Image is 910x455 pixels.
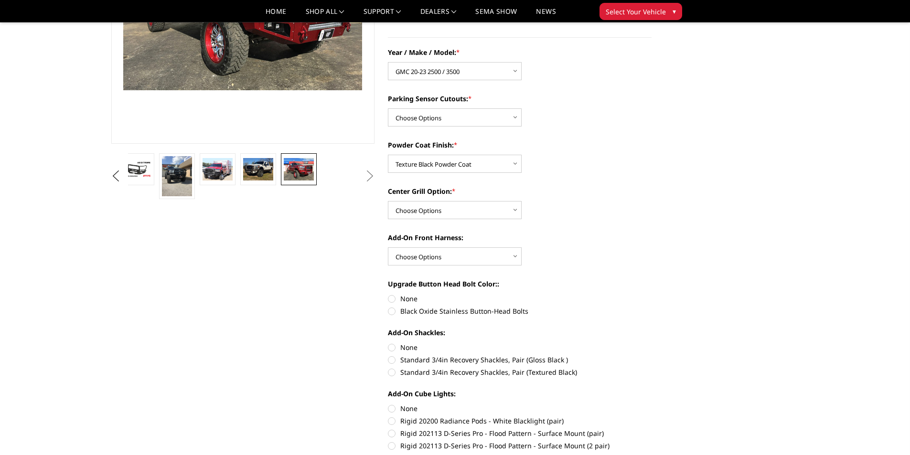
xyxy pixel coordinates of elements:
img: A2 Series - Extreme Front Bumper (winch mount) [243,158,273,180]
label: Standard 3/4in Recovery Shackles, Pair (Gloss Black ) [388,355,652,365]
label: Upgrade Button Head Bolt Color:: [388,279,652,289]
label: Parking Sensor Cutouts: [388,94,652,104]
label: Standard 3/4in Recovery Shackles, Pair (Textured Black) [388,367,652,377]
a: Home [266,8,286,22]
label: None [388,294,652,304]
label: Rigid 20200 Radiance Pods - White Blacklight (pair) [388,416,652,426]
a: Dealers [420,8,457,22]
label: Center Grill Option: [388,186,652,196]
label: Add-On Shackles: [388,328,652,338]
label: Black Oxide Stainless Button-Head Bolts [388,306,652,316]
label: Rigid 202113 D-Series Pro - Flood Pattern - Surface Mount (pair) [388,428,652,438]
label: Year / Make / Model: [388,47,652,57]
img: A2 Series - Extreme Front Bumper (winch mount) [284,158,314,180]
a: News [536,8,556,22]
span: Select Your Vehicle [606,7,666,17]
span: ▾ [673,6,676,16]
label: Rigid 202113 D-Series Pro - Flood Pattern - Surface Mount (2 pair) [388,441,652,451]
a: shop all [306,8,344,22]
img: A2 Series - Extreme Front Bumper (winch mount) [162,156,192,196]
label: Powder Coat Finish: [388,140,652,150]
button: Previous [109,169,123,183]
iframe: Chat Widget [862,409,910,455]
label: None [388,403,652,413]
button: Select Your Vehicle [600,3,682,20]
a: SEMA Show [475,8,517,22]
img: A2 Series - Extreme Front Bumper (winch mount) [203,158,233,180]
label: None [388,342,652,352]
label: Add-On Cube Lights: [388,389,652,399]
button: Next [363,169,377,183]
a: Support [364,8,401,22]
label: Add-On Front Harness: [388,233,652,243]
img: A2 Series - Extreme Front Bumper (winch mount) [121,161,151,178]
